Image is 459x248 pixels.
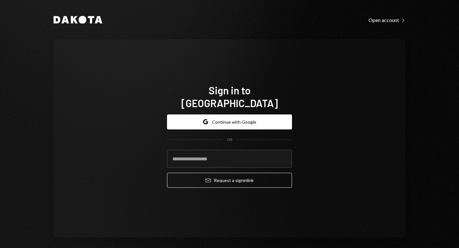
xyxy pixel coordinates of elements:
div: Open account [368,17,405,23]
h1: Sign in to [GEOGRAPHIC_DATA] [167,84,292,109]
button: Request a signinlink [167,173,292,188]
div: OR [227,137,232,142]
button: Continue with Google [167,114,292,129]
a: Open account [368,16,405,23]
